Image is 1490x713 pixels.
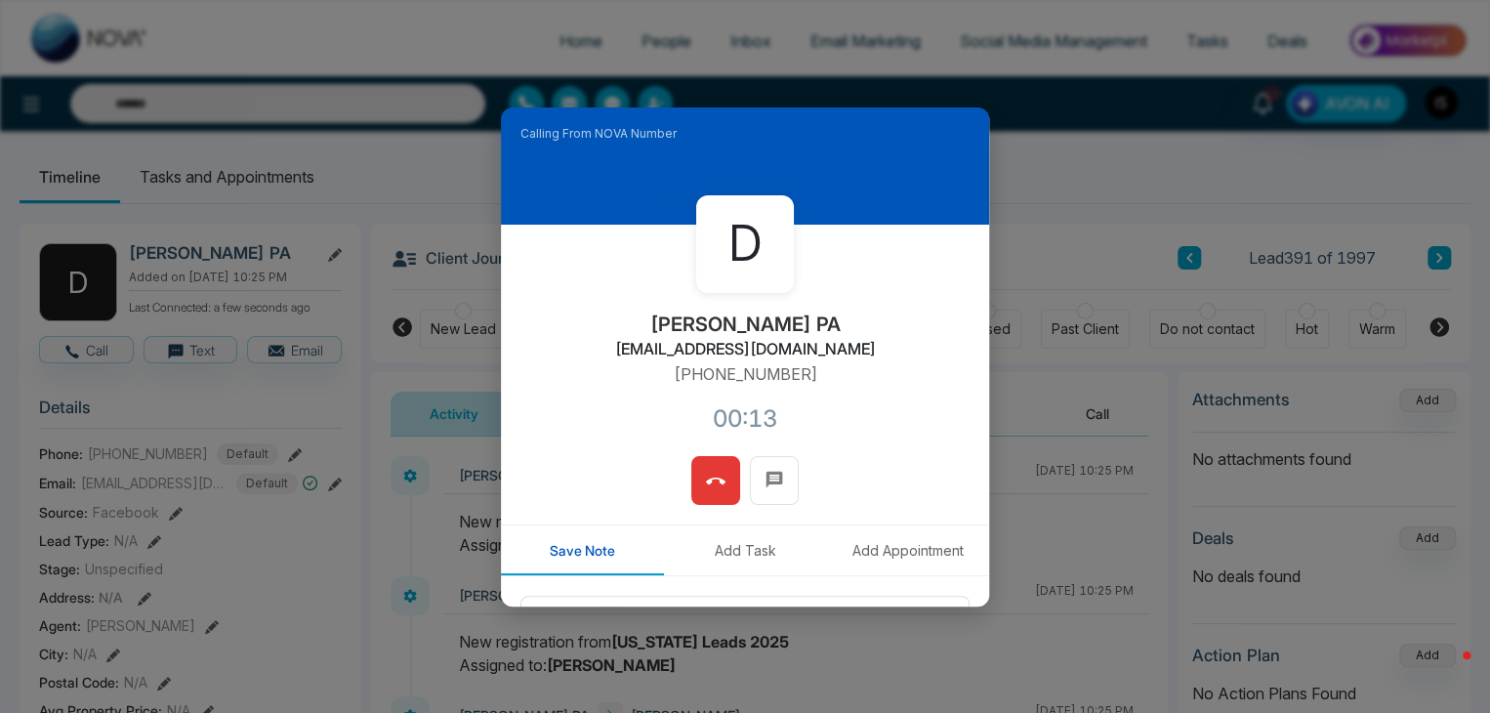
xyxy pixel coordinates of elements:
[615,340,876,358] h2: [EMAIL_ADDRESS][DOMAIN_NAME]
[664,525,827,575] button: Add Task
[501,525,664,575] button: Save Note
[713,401,777,437] div: 00:13
[674,362,817,386] p: [PHONE_NUMBER]
[1424,647,1470,693] iframe: Intercom live chat
[826,525,989,575] button: Add Appointment
[728,207,762,280] span: D
[520,125,677,143] span: Calling From NOVA Number
[650,313,841,336] h2: [PERSON_NAME] PA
